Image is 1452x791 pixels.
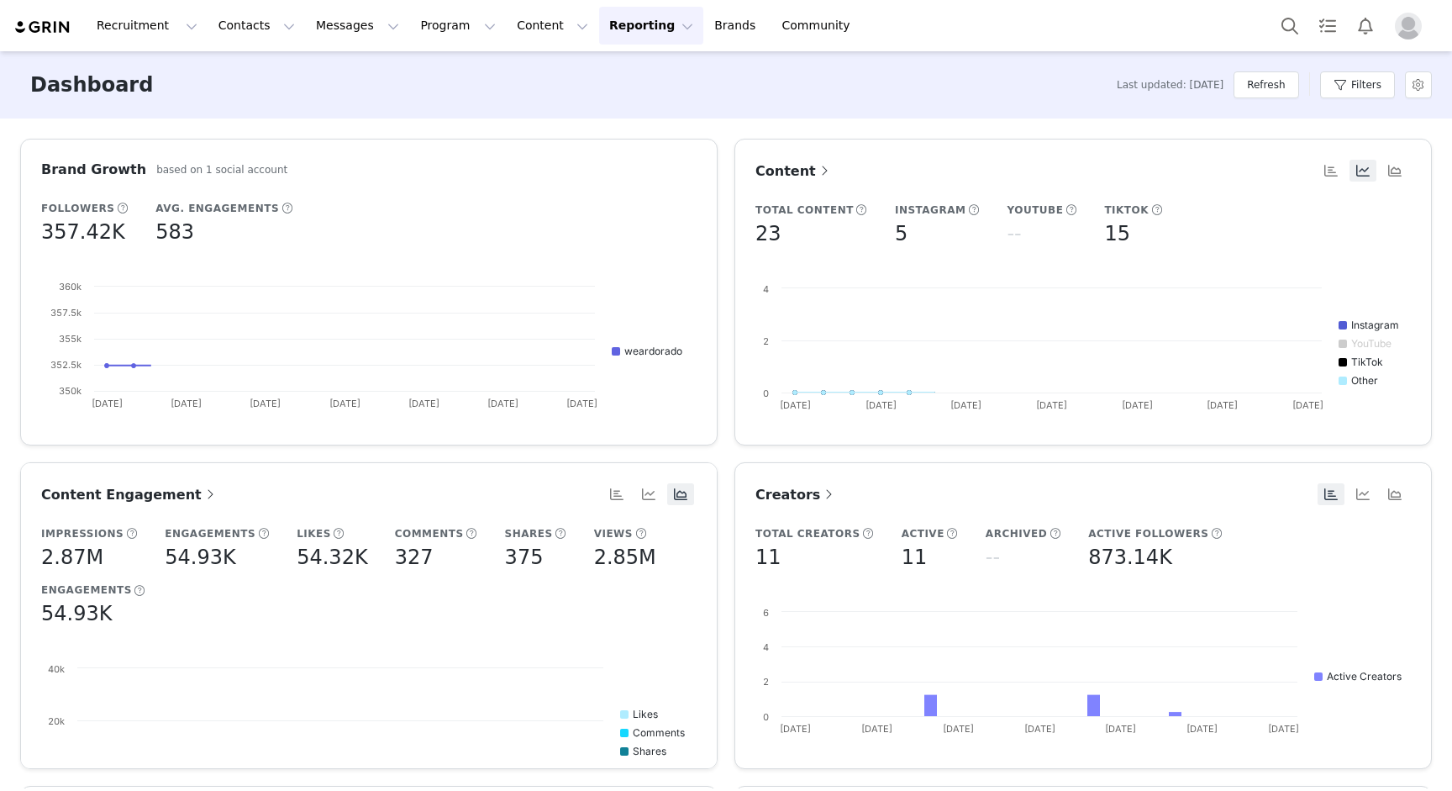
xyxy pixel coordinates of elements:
[780,723,811,735] text: [DATE]
[780,399,811,411] text: [DATE]
[41,542,103,572] h5: 2.87M
[1186,723,1218,735] text: [DATE]
[895,219,907,249] h5: 5
[505,542,544,572] h5: 375
[1104,203,1149,218] h5: TikTok
[250,398,281,409] text: [DATE]
[156,162,287,177] h5: based on 1 social account
[633,745,666,757] text: Shares
[624,345,682,357] text: weardorado
[1351,356,1383,368] text: TikTok
[41,217,125,247] h5: 357.42K
[755,163,833,179] span: Content
[599,7,703,45] button: Reporting
[155,201,279,216] h5: Avg. Engagements
[1207,399,1238,411] text: [DATE]
[41,599,112,629] h5: 54.93K
[566,398,597,409] text: [DATE]
[155,217,194,247] h5: 583
[1327,670,1402,683] text: Active Creators
[772,7,868,45] a: Community
[59,281,82,293] text: 360k
[763,676,769,688] text: 2
[1105,723,1136,735] text: [DATE]
[50,359,82,371] text: 352.5k
[755,219,781,249] h5: 23
[1088,526,1208,541] h5: Active Followers
[505,526,553,541] h5: Shares
[755,161,833,182] a: Content
[208,7,305,45] button: Contacts
[171,398,202,409] text: [DATE]
[507,7,598,45] button: Content
[943,723,974,735] text: [DATE]
[41,484,218,505] a: Content Engagement
[755,487,837,503] span: Creators
[763,335,769,347] text: 2
[48,663,65,675] text: 40k
[1385,13,1439,40] button: Profile
[902,526,944,541] h5: Active
[395,542,434,572] h5: 327
[59,767,65,779] text: 0
[755,526,860,541] h5: Total Creators
[1292,399,1323,411] text: [DATE]
[1104,219,1130,249] h5: 15
[1347,7,1384,45] button: Notifications
[865,399,897,411] text: [DATE]
[763,283,769,295] text: 4
[1117,77,1223,92] span: Last updated: [DATE]
[13,19,72,35] img: grin logo
[704,7,771,45] a: Brands
[755,542,781,572] h5: 11
[408,398,439,409] text: [DATE]
[48,715,65,727] text: 20k
[1271,7,1308,45] button: Search
[633,726,685,739] text: Comments
[594,542,656,572] h5: 2.85M
[763,388,769,399] text: 0
[1088,542,1172,572] h5: 873.14K
[41,583,132,598] h5: Engagements
[1351,374,1378,387] text: Other
[1395,13,1422,40] img: placeholder-profile.jpg
[487,398,518,409] text: [DATE]
[1320,71,1395,98] button: Filters
[1351,319,1399,331] text: Instagram
[165,542,235,572] h5: 54.93K
[895,203,966,218] h5: Instagram
[1234,71,1298,98] button: Refresh
[1007,219,1021,249] h5: --
[30,70,153,100] h3: Dashboard
[92,398,123,409] text: [DATE]
[297,542,367,572] h5: 54.32K
[1024,723,1055,735] text: [DATE]
[1351,337,1391,350] text: YouTube
[763,607,769,619] text: 6
[59,385,82,397] text: 350k
[1268,723,1299,735] text: [DATE]
[1007,203,1063,218] h5: YouTube
[329,398,360,409] text: [DATE]
[41,201,114,216] h5: Followers
[755,203,854,218] h5: Total Content
[950,399,981,411] text: [DATE]
[87,7,208,45] button: Recruitment
[59,333,82,345] text: 355k
[633,708,658,720] text: Likes
[986,542,1000,572] h5: --
[861,723,892,735] text: [DATE]
[902,542,928,572] h5: 11
[50,307,82,319] text: 357.5k
[395,526,464,541] h5: Comments
[755,484,837,505] a: Creators
[41,160,146,180] h3: Brand Growth
[594,526,633,541] h5: Views
[306,7,409,45] button: Messages
[986,526,1047,541] h5: Archived
[1309,7,1346,45] a: Tasks
[763,641,769,653] text: 4
[41,526,124,541] h5: Impressions
[1036,399,1067,411] text: [DATE]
